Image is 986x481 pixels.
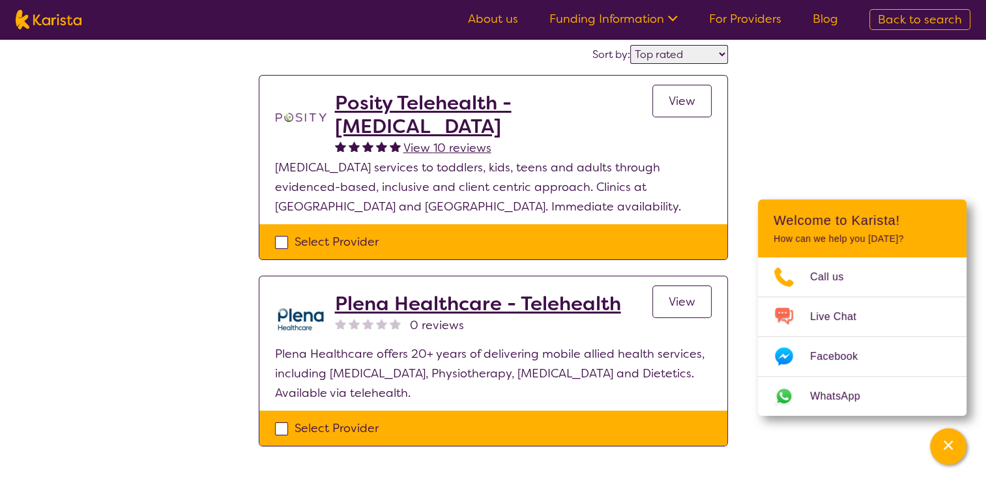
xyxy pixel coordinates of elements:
[335,141,346,152] img: fullstar
[810,386,876,406] span: WhatsApp
[16,10,81,29] img: Karista logo
[275,344,712,403] p: Plena Healthcare offers 20+ years of delivering mobile allied health services, including [MEDICAL...
[376,318,387,329] img: nonereviewstar
[810,347,873,366] span: Facebook
[403,140,491,156] span: View 10 reviews
[758,199,966,416] div: Channel Menu
[669,294,695,310] span: View
[869,9,970,30] a: Back to search
[349,141,360,152] img: fullstar
[349,318,360,329] img: nonereviewstar
[275,91,327,143] img: t1bslo80pcylnzwjhndq.png
[709,11,781,27] a: For Providers
[813,11,838,27] a: Blog
[652,85,712,117] a: View
[592,48,630,61] label: Sort by:
[275,292,327,344] img: qwv9egg5taowukv2xnze.png
[275,158,712,216] p: [MEDICAL_DATA] services to toddlers, kids, teens and adults through evidenced-based, inclusive an...
[878,12,962,27] span: Back to search
[774,212,951,228] h2: Welcome to Karista!
[652,285,712,318] a: View
[335,318,346,329] img: nonereviewstar
[362,141,373,152] img: fullstar
[758,257,966,416] ul: Choose channel
[335,91,652,138] a: Posity Telehealth - [MEDICAL_DATA]
[410,315,464,335] span: 0 reviews
[549,11,678,27] a: Funding Information
[403,138,491,158] a: View 10 reviews
[362,318,373,329] img: nonereviewstar
[335,292,621,315] a: Plena Healthcare - Telehealth
[390,141,401,152] img: fullstar
[390,318,401,329] img: nonereviewstar
[774,233,951,244] p: How can we help you [DATE]?
[810,267,860,287] span: Call us
[758,377,966,416] a: Web link opens in a new tab.
[468,11,518,27] a: About us
[376,141,387,152] img: fullstar
[669,93,695,109] span: View
[810,307,872,327] span: Live Chat
[930,428,966,465] button: Channel Menu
